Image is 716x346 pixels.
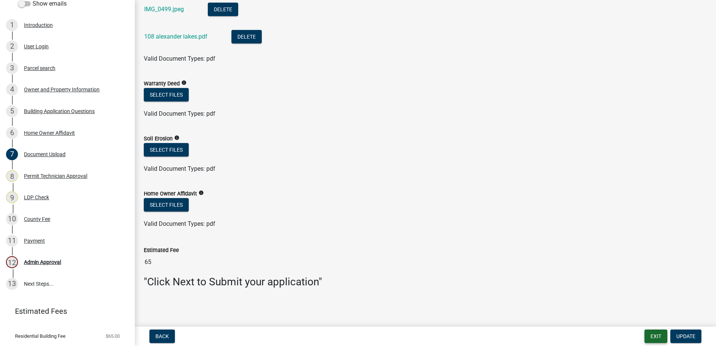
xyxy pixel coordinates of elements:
[6,19,18,31] div: 1
[24,152,66,157] div: Document Upload
[144,81,180,86] label: Warranty Deed
[6,235,18,247] div: 11
[174,135,179,140] i: info
[6,105,18,117] div: 5
[670,330,701,343] button: Update
[6,256,18,268] div: 12
[24,259,61,265] div: Admin Approval
[24,22,53,28] div: Introduction
[24,195,49,200] div: LDP Check
[144,276,707,288] h3: "Click Next to Submit your application"
[24,66,55,71] div: Parcel search
[6,84,18,95] div: 4
[6,148,18,160] div: 7
[144,6,184,13] a: IMG_0499.jpeg
[208,6,238,13] wm-modal-confirm: Delete Document
[144,165,215,172] span: Valid Document Types: pdf
[149,330,175,343] button: Back
[24,130,75,136] div: Home Owner Affidavit
[231,34,262,41] wm-modal-confirm: Delete Document
[24,44,49,49] div: User Login
[6,40,18,52] div: 2
[144,220,215,227] span: Valid Document Types: pdf
[15,334,66,339] span: Residential Building Fee
[208,3,238,16] button: Delete
[106,334,120,339] span: $65.00
[6,278,18,290] div: 13
[144,88,189,101] button: Select files
[144,248,179,253] label: Estimated Fee
[181,80,186,85] i: info
[6,62,18,74] div: 3
[144,55,215,62] span: Valid Document Types: pdf
[6,304,123,319] a: Estimated Fees
[144,136,173,142] label: Soil Erosion
[24,238,45,243] div: Payment
[676,333,695,339] span: Update
[6,191,18,203] div: 9
[144,143,189,157] button: Select files
[24,109,95,114] div: Building Application Questions
[231,30,262,43] button: Delete
[644,330,667,343] button: Exit
[144,191,197,197] label: Home Owner Affidavit
[155,333,169,339] span: Back
[24,87,100,92] div: Owner and Property Information
[6,127,18,139] div: 6
[144,198,189,212] button: Select files
[24,173,87,179] div: Permit Technician Approval
[198,190,204,195] i: info
[144,110,215,117] span: Valid Document Types: pdf
[6,213,18,225] div: 10
[6,170,18,182] div: 8
[24,216,50,222] div: County Fee
[144,33,207,40] a: 108 alexander lakes.pdf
